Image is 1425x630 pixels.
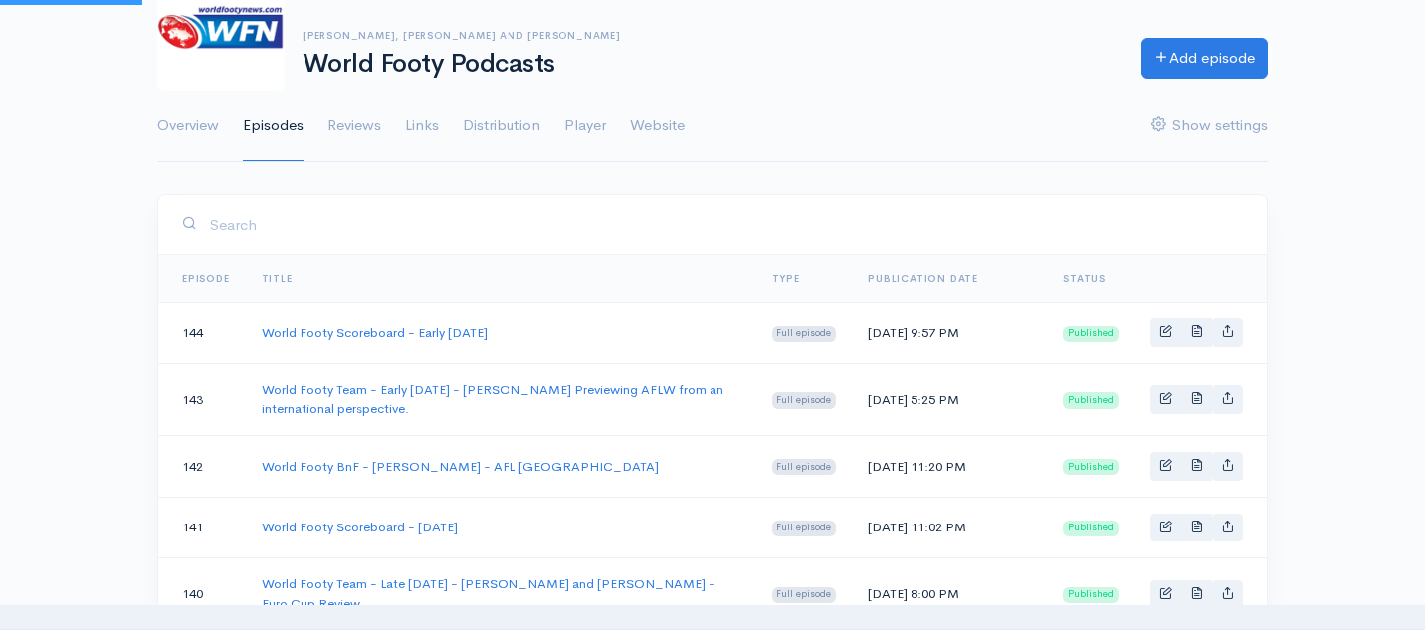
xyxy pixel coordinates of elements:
[1159,586,1172,599] span: Edit episode
[1190,458,1203,471] span: Episode transcription
[1141,38,1268,79] a: Add episode
[852,363,1047,435] td: [DATE] 5:25 PM
[158,497,246,558] td: 141
[630,91,685,162] a: Website
[772,272,800,285] a: Type
[868,272,978,285] a: Publication date
[1212,452,1243,481] a: Share episode
[852,558,1047,630] td: [DATE] 8:00 PM
[463,91,540,162] a: Distribution
[1150,514,1243,542] div: Basic example
[405,91,439,162] a: Links
[1063,587,1119,603] span: Published
[1159,458,1172,471] span: Edit episode
[209,204,1243,245] input: Search
[1063,326,1119,342] span: Published
[1190,586,1203,599] span: Episode transcription
[1150,580,1243,609] div: Basic example
[852,435,1047,497] td: [DATE] 11:20 PM
[157,91,219,162] a: Overview
[262,272,293,285] a: Title
[852,303,1047,364] td: [DATE] 9:57 PM
[564,91,606,162] a: Player
[158,558,246,630] td: 140
[262,324,488,341] a: World Footy Scoreboard - Early [DATE]
[1063,521,1119,536] span: Published
[262,575,715,612] a: World Footy Team - Late [DATE] - [PERSON_NAME] and [PERSON_NAME] - Euro Cup Review
[852,497,1047,558] td: [DATE] 11:02 PM
[1150,452,1243,481] div: Basic example
[772,392,837,408] span: Full episode
[1212,318,1243,347] a: Share episode
[772,459,837,475] span: Full episode
[1159,391,1172,404] span: Edit episode
[303,50,1118,79] h1: World Footy Podcasts
[1212,514,1243,542] a: Share episode
[1151,91,1268,162] a: Show settings
[1190,324,1203,337] span: Episode transcription
[1159,324,1172,337] span: Edit episode
[262,519,458,535] a: World Footy Scoreboard - [DATE]
[158,435,246,497] td: 142
[1212,385,1243,414] a: Share episode
[1159,520,1172,532] span: Edit episode
[1190,520,1203,532] span: Episode transcription
[772,326,837,342] span: Full episode
[1190,391,1203,404] span: Episode transcription
[1150,318,1243,347] div: Basic example
[243,91,304,162] a: Episodes
[772,587,837,603] span: Full episode
[772,521,837,536] span: Full episode
[1063,272,1106,285] span: Status
[182,272,230,285] a: Episode
[158,303,246,364] td: 144
[262,458,659,475] a: World Footy BnF - [PERSON_NAME] - AFL [GEOGRAPHIC_DATA]
[1212,580,1243,609] a: Share episode
[303,30,1118,41] h6: [PERSON_NAME], [PERSON_NAME] and [PERSON_NAME]
[1063,459,1119,475] span: Published
[1063,392,1119,408] span: Published
[327,91,381,162] a: Reviews
[1150,385,1243,414] div: Basic example
[158,363,246,435] td: 143
[262,381,723,418] a: World Footy Team - Early [DATE] - [PERSON_NAME] Previewing AFLW from an international perspective.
